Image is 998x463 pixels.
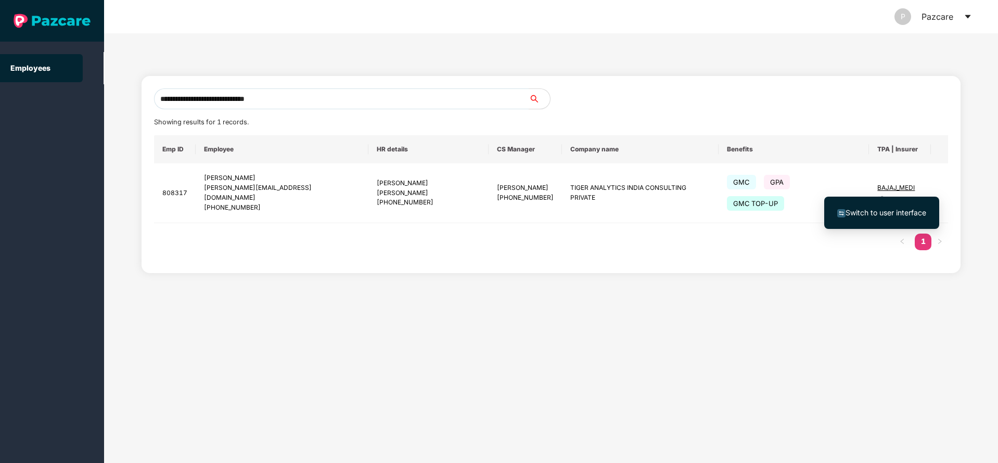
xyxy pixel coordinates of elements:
[877,184,915,191] span: BAJAJ_MEDI
[562,135,719,163] th: Company name
[727,196,784,211] span: GMC TOP-UP
[377,198,480,208] div: [PHONE_NUMBER]
[497,183,554,193] div: [PERSON_NAME]
[529,88,551,109] button: search
[529,95,550,103] span: search
[562,163,719,223] td: TIGER ANALYTICS INDIA CONSULTING PRIVATE
[931,234,948,250] li: Next Page
[931,234,948,250] button: right
[154,163,196,223] td: 808317
[899,238,905,245] span: left
[894,234,911,250] li: Previous Page
[204,173,361,183] div: [PERSON_NAME]
[915,234,931,250] li: 1
[719,135,869,163] th: Benefits
[964,12,972,21] span: caret-down
[368,135,489,163] th: HR details
[894,234,911,250] button: left
[901,8,905,25] span: P
[937,238,943,245] span: right
[869,135,931,163] th: TPA | Insurer
[204,203,361,213] div: [PHONE_NUMBER]
[846,208,926,217] span: Switch to user interface
[377,178,480,198] div: [PERSON_NAME] [PERSON_NAME]
[915,234,931,249] a: 1
[154,118,249,126] span: Showing results for 1 records.
[727,175,756,189] span: GMC
[154,135,196,163] th: Emp ID
[196,135,369,163] th: Employee
[931,135,972,163] th: More
[764,175,790,189] span: GPA
[204,183,361,203] div: [PERSON_NAME][EMAIL_ADDRESS][DOMAIN_NAME]
[489,135,562,163] th: CS Manager
[837,209,846,217] img: svg+xml;base64,PHN2ZyB4bWxucz0iaHR0cDovL3d3dy53My5vcmcvMjAwMC9zdmciIHdpZHRoPSIxNiIgaGVpZ2h0PSIxNi...
[10,63,50,72] a: Employees
[497,193,554,203] div: [PHONE_NUMBER]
